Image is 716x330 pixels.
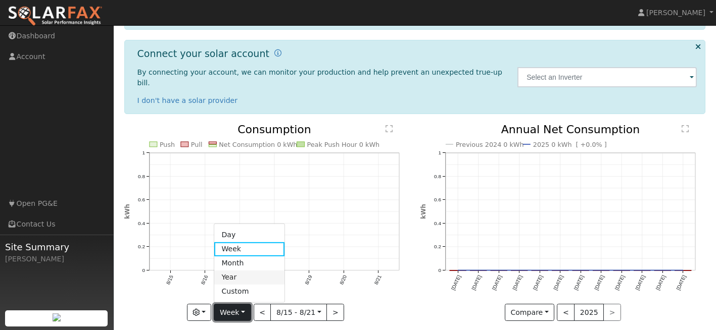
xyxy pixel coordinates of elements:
text: [DATE] [614,274,626,291]
circle: onclick="" [579,268,583,272]
circle: onclick="" [599,268,603,272]
text:  [682,125,689,133]
text: kWh [124,204,131,219]
input: Select an Inverter [517,67,697,87]
a: Custom [214,285,284,299]
text: [DATE] [511,274,523,291]
span: Site Summary [5,240,108,254]
button: Week [214,304,251,321]
text: [DATE] [552,274,564,291]
text: [DATE] [676,274,687,291]
text: 1 [438,150,441,155]
text: 1 [142,150,145,155]
text:  [386,125,393,133]
a: Year [214,270,284,285]
text: [DATE] [470,274,482,291]
circle: onclick="" [661,268,665,272]
button: > [326,304,344,321]
circle: onclick="" [640,268,644,272]
text: 8/15 [165,274,174,286]
img: SolarFax [8,6,103,27]
text: Annual Net Consumption [501,123,640,136]
circle: onclick="" [619,268,624,272]
text: 8/21 [373,274,383,286]
text: [DATE] [635,274,646,291]
a: Day [214,228,284,242]
text: 0 [142,267,145,273]
text: [DATE] [532,274,544,291]
text: Previous 2024 0 kWh [456,141,524,148]
text: Net Consumption 0 kWh [219,141,297,148]
text: [DATE] [450,274,462,291]
text: 0.2 [138,244,145,250]
circle: onclick="" [497,268,501,272]
div: [PERSON_NAME] [5,254,108,264]
circle: onclick="" [558,268,562,272]
text: 8/16 [200,274,209,286]
button: < [557,304,575,321]
text: Peak Push Hour 0 kWh [307,141,380,148]
text: [DATE] [655,274,666,291]
circle: onclick="" [517,268,521,272]
text: 0.6 [138,197,145,202]
img: retrieve [53,313,61,321]
h1: Connect your solar account [137,48,269,60]
circle: onclick="" [476,268,480,272]
text: Consumption [237,123,311,136]
a: I don't have a solar provider [137,96,238,104]
a: Week [214,242,284,256]
text: Push [160,141,175,148]
text: 0 [438,267,441,273]
text: 0.6 [434,197,441,202]
button: Compare [505,304,555,321]
text: [DATE] [491,274,503,291]
text: Pull [191,141,203,148]
text: 0.4 [434,221,441,226]
span: [PERSON_NAME] [646,9,705,17]
circle: onclick="" [456,268,460,272]
button: 8/15 - 8/21 [270,304,327,321]
text: [DATE] [573,274,585,291]
circle: onclick="" [681,268,685,272]
a: Month [214,256,284,270]
circle: onclick="" [538,268,542,272]
text: kWh [420,204,427,219]
text: 0.8 [434,174,441,179]
text: 0.4 [138,221,145,226]
text: 0.2 [434,244,441,250]
text: 2025 0 kWh [ +0.0% ] [533,141,607,148]
button: 2025 [574,304,604,321]
button: < [254,304,271,321]
text: 0.8 [138,174,145,179]
text: 8/20 [339,274,348,286]
text: 8/19 [304,274,313,286]
text: [DATE] [594,274,605,291]
span: By connecting your account, we can monitor your production and help prevent an unexpected true-up... [137,68,502,87]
